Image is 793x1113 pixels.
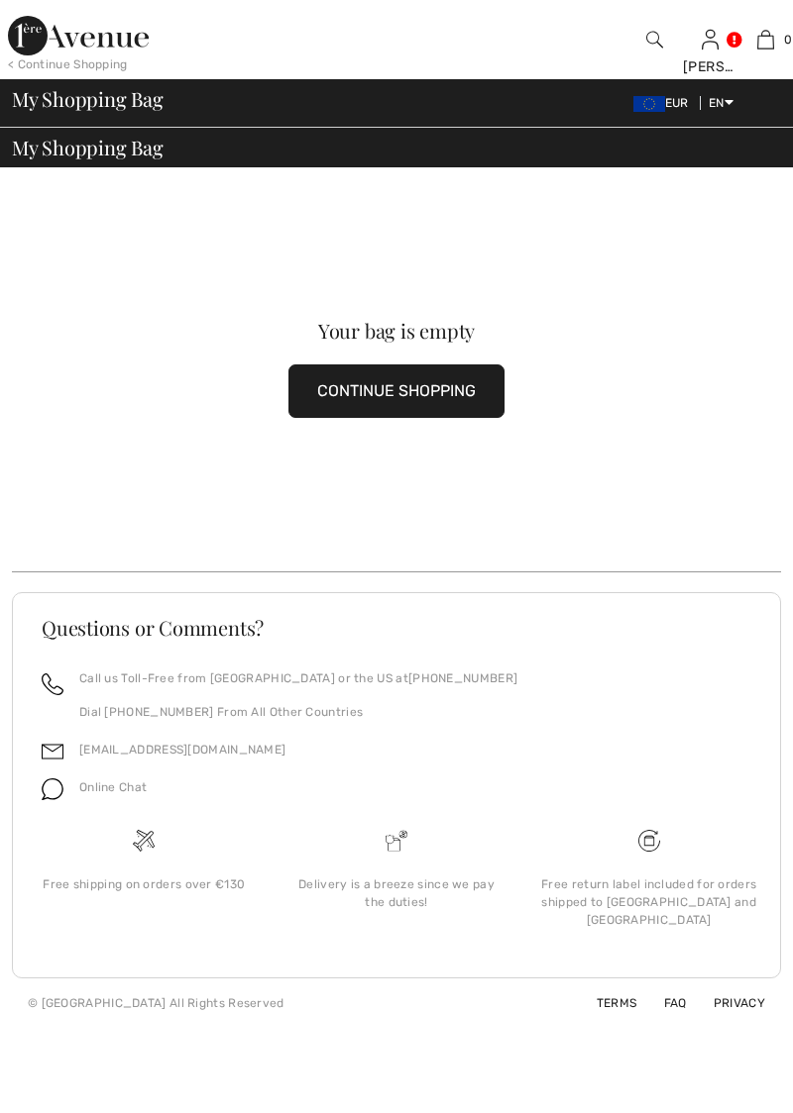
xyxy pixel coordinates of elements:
[42,618,751,638] h3: Questions or Comments?
[79,780,147,794] span: Online Chat
[690,996,765,1010] a: Privacy
[286,875,508,911] div: Delivery is a breeze since we pay the duties!
[42,673,63,695] img: call
[757,28,774,51] img: My Bag
[573,996,637,1010] a: Terms
[702,28,719,51] img: My Info
[133,830,155,852] img: Free shipping on orders over &#8364;130
[640,996,687,1010] a: FAQ
[28,994,284,1012] div: © [GEOGRAPHIC_DATA] All Rights Reserved
[12,89,164,109] span: My Shopping Bag
[702,30,719,49] a: Sign In
[79,669,517,687] p: Call us Toll-Free from [GEOGRAPHIC_DATA] or the US at
[646,28,663,51] img: search the website
[12,138,164,157] span: My Shopping Bag
[638,830,660,852] img: Free shipping on orders over &#8364;130
[42,778,63,800] img: chat
[738,28,792,51] a: 0
[386,830,407,852] img: Delivery is a breeze since we pay the duties!
[633,96,665,112] img: Euro
[408,671,517,685] a: [PHONE_NUMBER]
[538,875,759,929] div: Free return label included for orders shipped to [GEOGRAPHIC_DATA] and [GEOGRAPHIC_DATA]
[51,321,742,341] div: Your bag is empty
[42,741,63,762] img: email
[709,96,734,110] span: EN
[8,55,128,73] div: < Continue Shopping
[633,96,697,110] span: EUR
[79,743,285,757] a: [EMAIL_ADDRESS][DOMAIN_NAME]
[34,875,255,893] div: Free shipping on orders over €130
[288,364,505,418] button: CONTINUE SHOPPING
[79,703,517,721] p: Dial [PHONE_NUMBER] From All Other Countries
[784,31,792,49] span: 0
[683,56,736,77] div: [PERSON_NAME]
[8,16,149,55] img: 1ère Avenue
